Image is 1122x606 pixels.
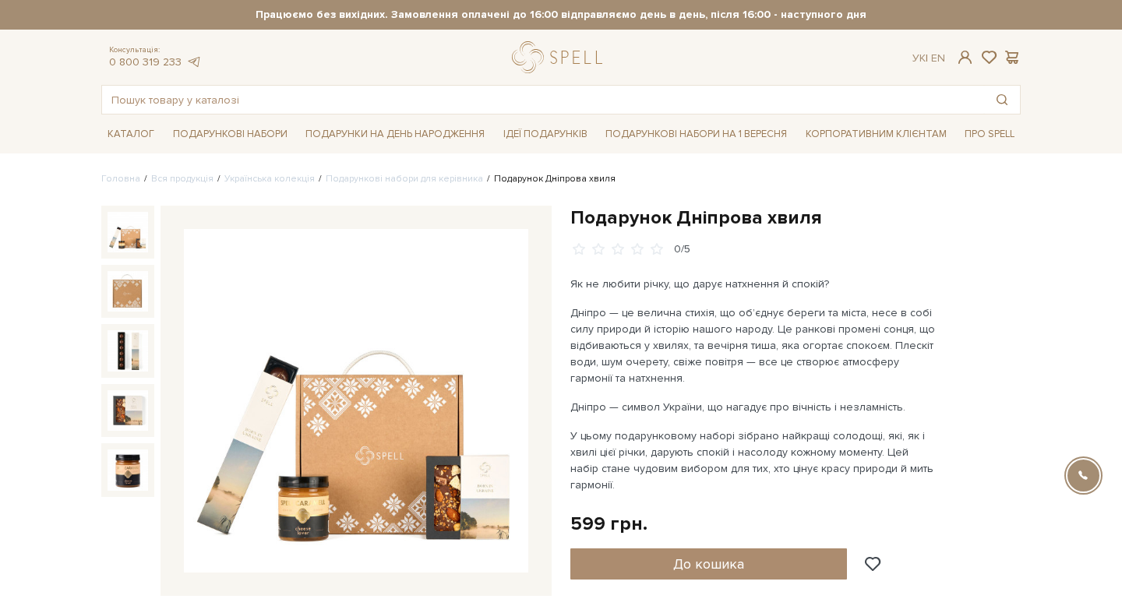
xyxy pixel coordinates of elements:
[326,173,483,185] a: Подарункові набори для керівника
[512,41,609,73] a: logo
[570,276,936,292] p: Як не любити річку, що дарує натхнення й спокій?
[151,173,213,185] a: Вся продукція
[570,206,1021,230] h1: Подарунок Дніпрова хвиля
[101,173,140,185] a: Головна
[984,86,1020,114] button: Пошук товару у каталозі
[108,390,148,431] img: Подарунок Дніпрова хвиля
[570,548,847,580] button: До кошика
[570,399,936,415] p: Дніпро — символ України, що нагадує про вічність і незламність.
[912,51,945,65] div: Ук
[109,45,201,55] span: Консультація:
[926,51,928,65] span: |
[673,555,744,573] span: До кошика
[108,449,148,490] img: Подарунок Дніпрова хвиля
[570,305,936,386] p: Дніпро — це велична стихія, що об’єднує береги та міста, несе в собі силу природи й історію нашог...
[674,242,690,257] div: 0/5
[108,271,148,312] img: Подарунок Дніпрова хвиля
[497,122,594,146] a: Ідеї подарунків
[101,8,1021,22] strong: Працюємо без вихідних. Замовлення оплачені до 16:00 відправляємо день в день, після 16:00 - насту...
[299,122,491,146] a: Подарунки на День народження
[483,172,616,186] li: Подарунок Дніпрова хвиля
[184,229,528,573] img: Подарунок Дніпрова хвиля
[224,173,315,185] a: Українська колекція
[108,212,148,252] img: Подарунок Дніпрова хвиля
[101,122,161,146] a: Каталог
[102,86,984,114] input: Пошук товару у каталозі
[570,428,936,493] p: У цьому подарунковому наборі зібрано найкращі солодощі, які, як і хвилі цієї річки, дарують спокі...
[185,55,201,69] a: telegram
[599,121,793,147] a: Подарункові набори на 1 Вересня
[799,121,953,147] a: Корпоративним клієнтам
[931,51,945,65] a: En
[167,122,294,146] a: Подарункові набори
[958,122,1021,146] a: Про Spell
[109,55,182,69] a: 0 800 319 233
[108,330,148,371] img: Подарунок Дніпрова хвиля
[570,512,647,536] div: 599 грн.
